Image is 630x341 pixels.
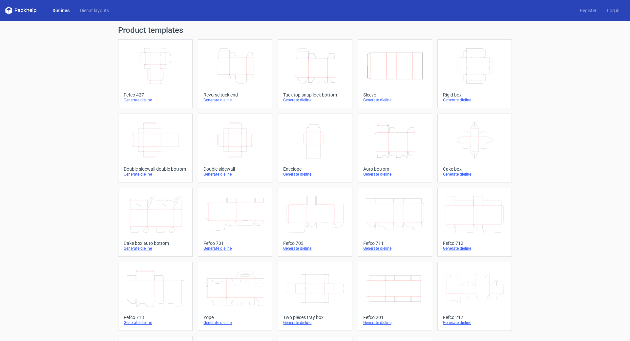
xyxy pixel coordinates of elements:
a: Fefco 712Generate dieline [437,188,512,257]
a: Auto bottomGenerate dieline [358,114,432,182]
a: Fefco 711Generate dieline [358,188,432,257]
div: Generate dieline [283,97,346,103]
a: Two pieces tray boxGenerate dieline [278,262,352,331]
div: Generate dieline [443,172,506,177]
div: Generate dieline [363,320,427,325]
a: Fefco 427Generate dieline [118,39,193,108]
div: Reverse tuck end [203,92,267,97]
div: Sleeve [363,92,427,97]
div: Generate dieline [283,172,346,177]
div: Generate dieline [124,97,187,103]
div: Fefco 201 [363,315,427,320]
div: Fefco 703 [283,241,346,246]
div: Generate dieline [443,320,506,325]
h1: Product templates [118,26,512,34]
div: Fefco 712 [443,241,506,246]
div: Fefco 427 [124,92,187,97]
div: Generate dieline [124,320,187,325]
div: Generate dieline [124,172,187,177]
a: Register [575,7,602,14]
a: Fefco 701Generate dieline [198,188,272,257]
a: Dielines [47,7,75,14]
a: Double sidewall double bottomGenerate dieline [118,114,193,182]
div: Tuck top snap lock bottom [283,92,346,97]
a: Cake boxGenerate dieline [437,114,512,182]
a: SleeveGenerate dieline [358,39,432,108]
div: Fefco 713 [124,315,187,320]
div: Two pieces tray box [283,315,346,320]
a: Fefco 217Generate dieline [437,262,512,331]
div: Generate dieline [363,172,427,177]
div: Cake box auto bottom [124,241,187,246]
div: Envelope [283,166,346,172]
div: Cake box [443,166,506,172]
div: Generate dieline [443,246,506,251]
a: Rigid boxGenerate dieline [437,39,512,108]
div: Generate dieline [363,246,427,251]
a: YopeGenerate dieline [198,262,272,331]
div: Generate dieline [203,320,267,325]
a: Fefco 713Generate dieline [118,262,193,331]
a: Tuck top snap lock bottomGenerate dieline [278,39,352,108]
div: Double sidewall [203,166,267,172]
div: Fefco 217 [443,315,506,320]
div: Fefco 711 [363,241,427,246]
a: Fefco 201Generate dieline [358,262,432,331]
a: Cake box auto bottomGenerate dieline [118,188,193,257]
div: Generate dieline [363,97,427,103]
div: Double sidewall double bottom [124,166,187,172]
div: Auto bottom [363,166,427,172]
div: Generate dieline [203,172,267,177]
div: Generate dieline [283,320,346,325]
a: Double sidewallGenerate dieline [198,114,272,182]
a: Log in [602,7,625,14]
div: Generate dieline [443,97,506,103]
div: Generate dieline [283,246,346,251]
div: Rigid box [443,92,506,97]
div: Generate dieline [203,246,267,251]
div: Generate dieline [124,246,187,251]
a: Reverse tuck endGenerate dieline [198,39,272,108]
a: Fefco 703Generate dieline [278,188,352,257]
a: EnvelopeGenerate dieline [278,114,352,182]
a: Diecut layouts [75,7,114,14]
div: Fefco 701 [203,241,267,246]
div: Yope [203,315,267,320]
div: Generate dieline [203,97,267,103]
